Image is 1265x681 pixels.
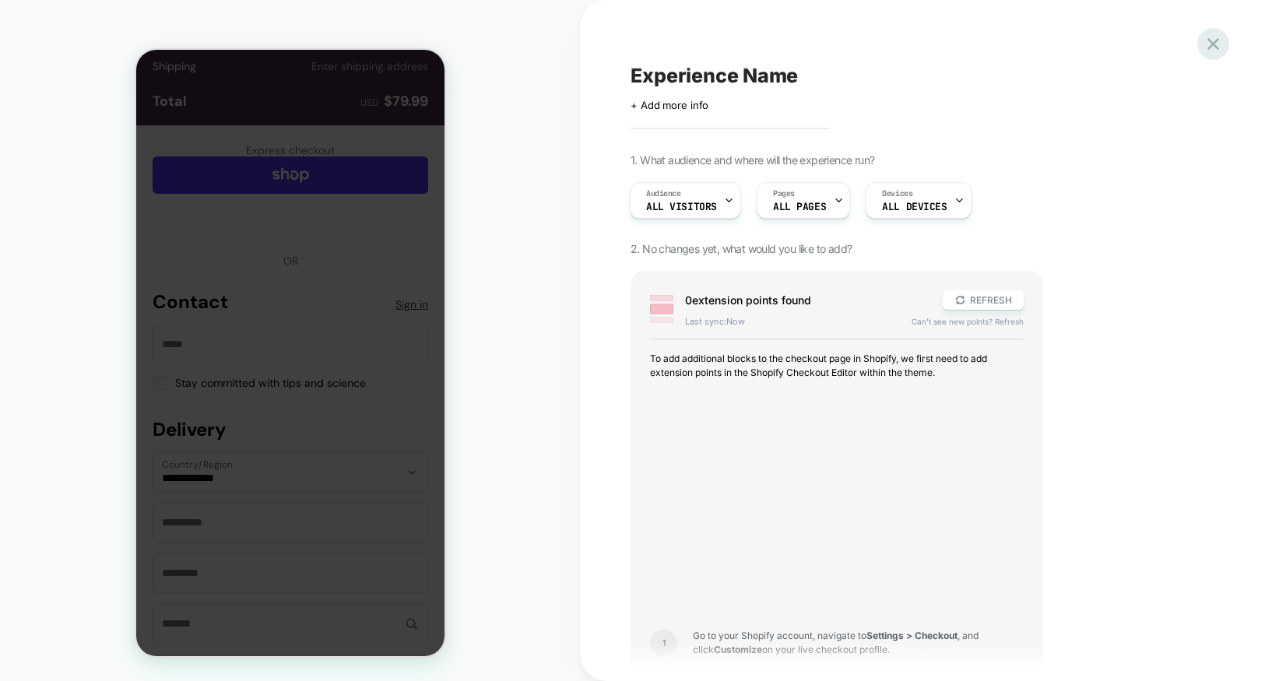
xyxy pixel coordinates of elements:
span: To add additional blocks to the checkout page in Shopify, we first need to add extension points i... [650,352,1024,380]
span: Can't see new points? Refresh [912,317,1024,326]
span: USD [224,47,242,59]
b: Settings > Checkout [866,630,958,641]
section: Express checkout [16,93,292,190]
span: 1 [650,630,677,657]
strong: $79.99 [248,41,292,62]
span: 2. No changes yet, what would you like to add? [631,242,852,255]
strong: Total [16,42,51,61]
iframe: Pay with Google Pay [111,153,198,190]
span: Devices [882,188,912,199]
a: Sign in [259,247,292,263]
label: Stay committed with tips and science [30,325,230,342]
span: found [685,293,927,307]
span: Last sync: Now [685,316,896,327]
span: ALL PAGES [773,202,826,212]
h2: Contact [16,240,92,264]
span: 1. What audience and where will the experience run? [631,153,874,167]
button: REFRESH [943,290,1024,310]
span: All Visitors [646,202,717,212]
iframe: Pay with PayPal [16,153,103,190]
span: Shipping [16,9,60,25]
span: + Add more info [631,99,708,111]
span: Pages [773,188,795,199]
span: ALL DEVICES [882,202,947,212]
span: Go to your Shopify account, navigate to , and click on your live checkout profile. [693,629,1024,657]
span: Experience Name [631,64,798,87]
b: Customize [714,644,762,655]
span: 0 extension point s [685,293,778,307]
a: Shop Pay [16,107,292,144]
iframe: Pay with Venmo [206,153,292,190]
span: Enter shipping address [175,9,292,23]
span: OR [147,204,162,218]
span: Audience [646,188,681,199]
h3: Express checkout [110,93,199,109]
h2: Delivery [16,367,292,391]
